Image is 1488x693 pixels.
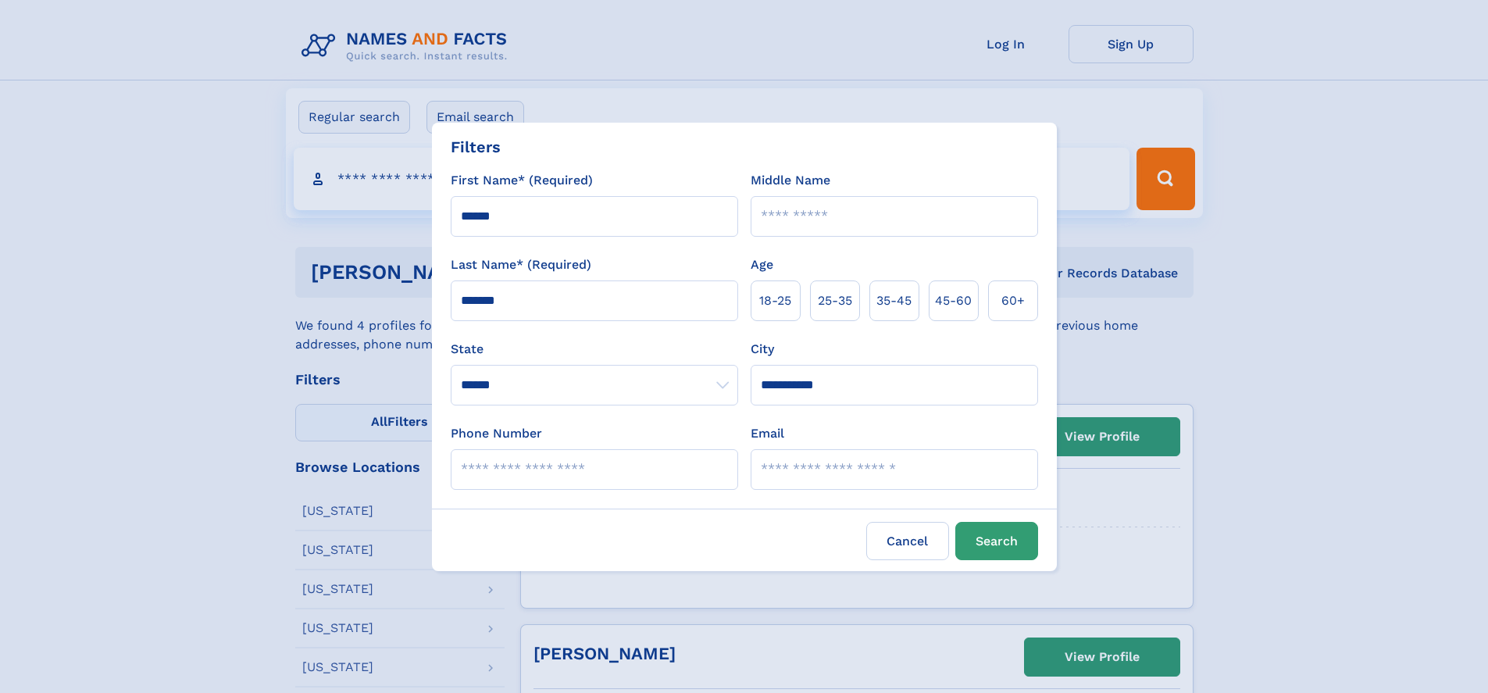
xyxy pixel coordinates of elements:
[1001,291,1025,310] span: 60+
[751,424,784,443] label: Email
[451,340,738,359] label: State
[451,424,542,443] label: Phone Number
[759,291,791,310] span: 18‑25
[451,135,501,159] div: Filters
[451,255,591,274] label: Last Name* (Required)
[935,291,972,310] span: 45‑60
[451,171,593,190] label: First Name* (Required)
[751,255,773,274] label: Age
[866,522,949,560] label: Cancel
[955,522,1038,560] button: Search
[876,291,912,310] span: 35‑45
[751,340,774,359] label: City
[751,171,830,190] label: Middle Name
[818,291,852,310] span: 25‑35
